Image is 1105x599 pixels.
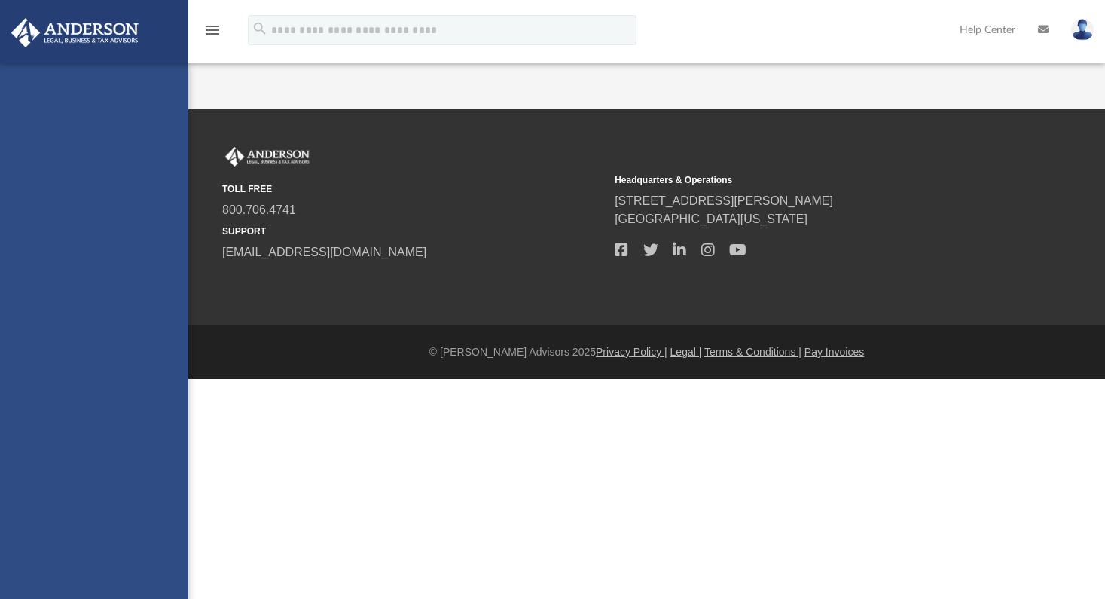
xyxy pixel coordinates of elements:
[222,147,313,167] img: Anderson Advisors Platinum Portal
[615,194,833,207] a: [STREET_ADDRESS][PERSON_NAME]
[804,346,864,358] a: Pay Invoices
[203,21,221,39] i: menu
[222,246,426,258] a: [EMAIL_ADDRESS][DOMAIN_NAME]
[222,182,604,196] small: TOLL FREE
[670,346,702,358] a: Legal |
[1071,19,1094,41] img: User Pic
[252,20,268,37] i: search
[615,173,997,187] small: Headquarters & Operations
[222,225,604,238] small: SUPPORT
[596,346,667,358] a: Privacy Policy |
[615,212,807,225] a: [GEOGRAPHIC_DATA][US_STATE]
[188,344,1105,360] div: © [PERSON_NAME] Advisors 2025
[222,203,296,216] a: 800.706.4741
[704,346,801,358] a: Terms & Conditions |
[7,18,143,47] img: Anderson Advisors Platinum Portal
[203,29,221,39] a: menu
